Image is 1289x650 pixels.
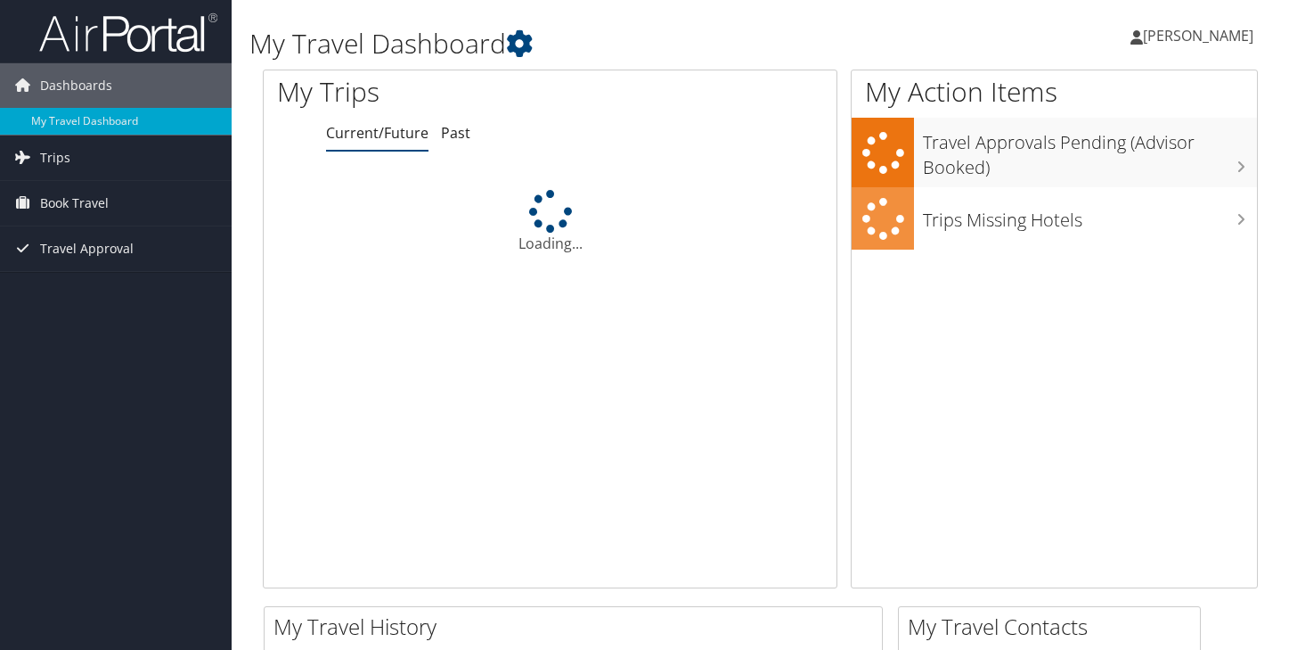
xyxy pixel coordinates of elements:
img: airportal-logo.png [39,12,217,53]
span: Book Travel [40,181,109,226]
div: Loading... [264,190,836,254]
h1: My Travel Dashboard [249,25,931,62]
h3: Trips Missing Hotels [923,199,1257,233]
a: [PERSON_NAME] [1130,9,1271,62]
a: Current/Future [326,123,428,143]
span: Travel Approval [40,226,134,271]
a: Travel Approvals Pending (Advisor Booked) [852,118,1257,186]
a: Past [441,123,470,143]
span: Dashboards [40,63,112,108]
h3: Travel Approvals Pending (Advisor Booked) [923,121,1257,180]
h2: My Travel History [273,612,882,642]
a: Trips Missing Hotels [852,187,1257,251]
h1: My Trips [277,73,584,111]
h2: My Travel Contacts [908,612,1200,642]
h1: My Action Items [852,73,1257,111]
span: [PERSON_NAME] [1143,26,1253,45]
span: Trips [40,136,70,180]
